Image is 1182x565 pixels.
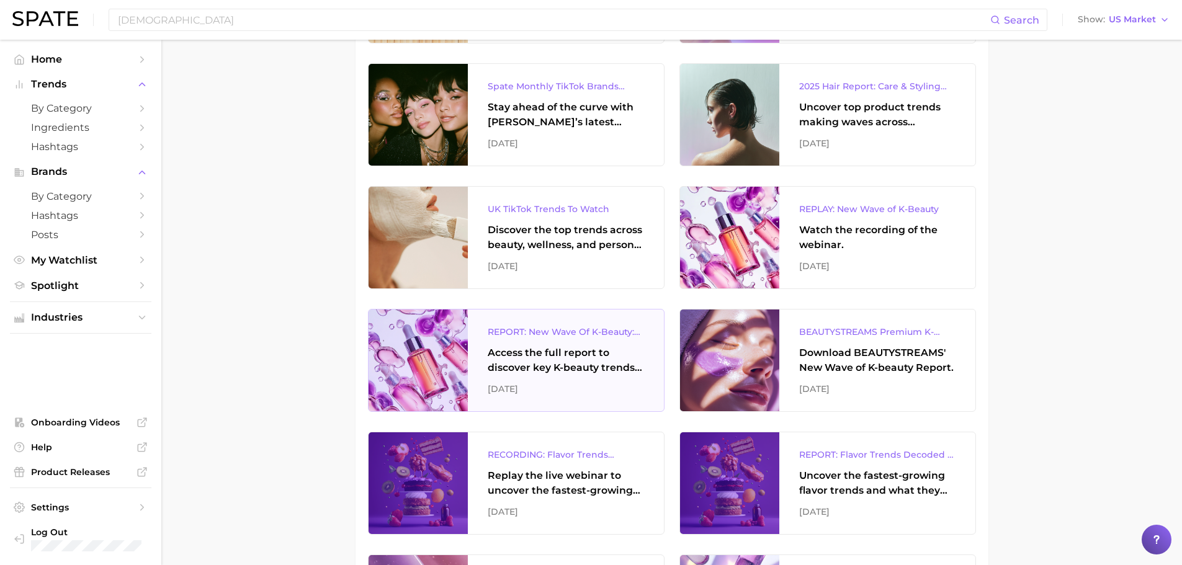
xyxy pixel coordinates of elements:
span: by Category [31,190,130,202]
span: Product Releases [31,466,130,478]
span: Ingredients [31,122,130,133]
div: BEAUTYSTREAMS Premium K-beauty Trends Report [799,324,956,339]
a: Log out. Currently logged in with e-mail olivia.rosenfeld@sephora.com. [10,523,151,555]
a: Hashtags [10,206,151,225]
div: [DATE] [799,504,956,519]
div: RECORDING: Flavor Trends Decoded - What's New & What's Next According to TikTok & Google [488,447,644,462]
span: Settings [31,502,130,513]
a: My Watchlist [10,251,151,270]
div: [DATE] [799,381,956,396]
span: My Watchlist [31,254,130,266]
div: [DATE] [799,136,956,151]
a: Help [10,438,151,456]
span: Log Out [31,527,161,538]
a: Product Releases [10,463,151,481]
a: REPLAY: New Wave of K-BeautyWatch the recording of the webinar.[DATE] [679,186,976,289]
a: Settings [10,498,151,517]
div: [DATE] [799,259,956,274]
span: Help [31,442,130,453]
span: Hashtags [31,141,130,153]
input: Search here for a brand, industry, or ingredient [117,9,990,30]
div: 2025 Hair Report: Care & Styling Products [799,79,956,94]
a: UK TikTok Trends To WatchDiscover the top trends across beauty, wellness, and personal care on Ti... [368,186,665,289]
a: BEAUTYSTREAMS Premium K-beauty Trends ReportDownload BEAUTYSTREAMS' New Wave of K-beauty Report.[... [679,309,976,412]
div: Stay ahead of the curve with [PERSON_NAME]’s latest monthly tracker, spotlighting the fastest-gro... [488,100,644,130]
span: Search [1004,14,1039,26]
button: ShowUS Market [1075,12,1173,28]
div: [DATE] [488,259,644,274]
a: Hashtags [10,137,151,156]
span: Spotlight [31,280,130,291]
div: UK TikTok Trends To Watch [488,202,644,216]
div: [DATE] [488,504,644,519]
a: Spotlight [10,276,151,295]
div: REPLAY: New Wave of K-Beauty [799,202,956,216]
a: Onboarding Videos [10,413,151,432]
button: Industries [10,308,151,327]
a: REPORT: Flavor Trends Decoded - What's New & What's Next According to TikTok & GoogleUncover the ... [679,432,976,535]
span: Industries [31,312,130,323]
a: Spate Monthly TikTok Brands TrackerStay ahead of the curve with [PERSON_NAME]’s latest monthly tr... [368,63,665,166]
span: Posts [31,229,130,241]
a: 2025 Hair Report: Care & Styling ProductsUncover top product trends making waves across platforms... [679,63,976,166]
span: Hashtags [31,210,130,221]
a: Ingredients [10,118,151,137]
a: RECORDING: Flavor Trends Decoded - What's New & What's Next According to TikTok & GoogleReplay th... [368,432,665,535]
span: Home [31,53,130,65]
div: Access the full report to discover key K-beauty trends influencing [DATE] beauty market [488,345,644,375]
span: Onboarding Videos [31,417,130,428]
button: Trends [10,75,151,94]
a: by Category [10,187,151,206]
a: Home [10,50,151,69]
a: Posts [10,225,151,244]
span: Trends [31,79,130,90]
div: Uncover the fastest-growing flavor trends and what they signal about evolving consumer tastes. [799,468,956,498]
button: Brands [10,162,151,181]
div: REPORT: Flavor Trends Decoded - What's New & What's Next According to TikTok & Google [799,447,956,462]
div: Watch the recording of the webinar. [799,223,956,252]
span: US Market [1109,16,1156,23]
div: [DATE] [488,136,644,151]
span: by Category [31,102,130,114]
img: SPATE [12,11,78,26]
span: Brands [31,166,130,177]
div: Replay the live webinar to uncover the fastest-growing flavor trends and what they signal about e... [488,468,644,498]
div: Discover the top trends across beauty, wellness, and personal care on TikTok [GEOGRAPHIC_DATA]. [488,223,644,252]
a: REPORT: New Wave Of K-Beauty: [GEOGRAPHIC_DATA]’s Trending Innovations In Skincare & Color Cosmet... [368,309,665,412]
div: [DATE] [488,381,644,396]
div: Spate Monthly TikTok Brands Tracker [488,79,644,94]
div: Download BEAUTYSTREAMS' New Wave of K-beauty Report. [799,345,956,375]
a: by Category [10,99,151,118]
span: Show [1078,16,1105,23]
div: REPORT: New Wave Of K-Beauty: [GEOGRAPHIC_DATA]’s Trending Innovations In Skincare & Color Cosmetics [488,324,644,339]
div: Uncover top product trends making waves across platforms — along with key insights into benefits,... [799,100,956,130]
